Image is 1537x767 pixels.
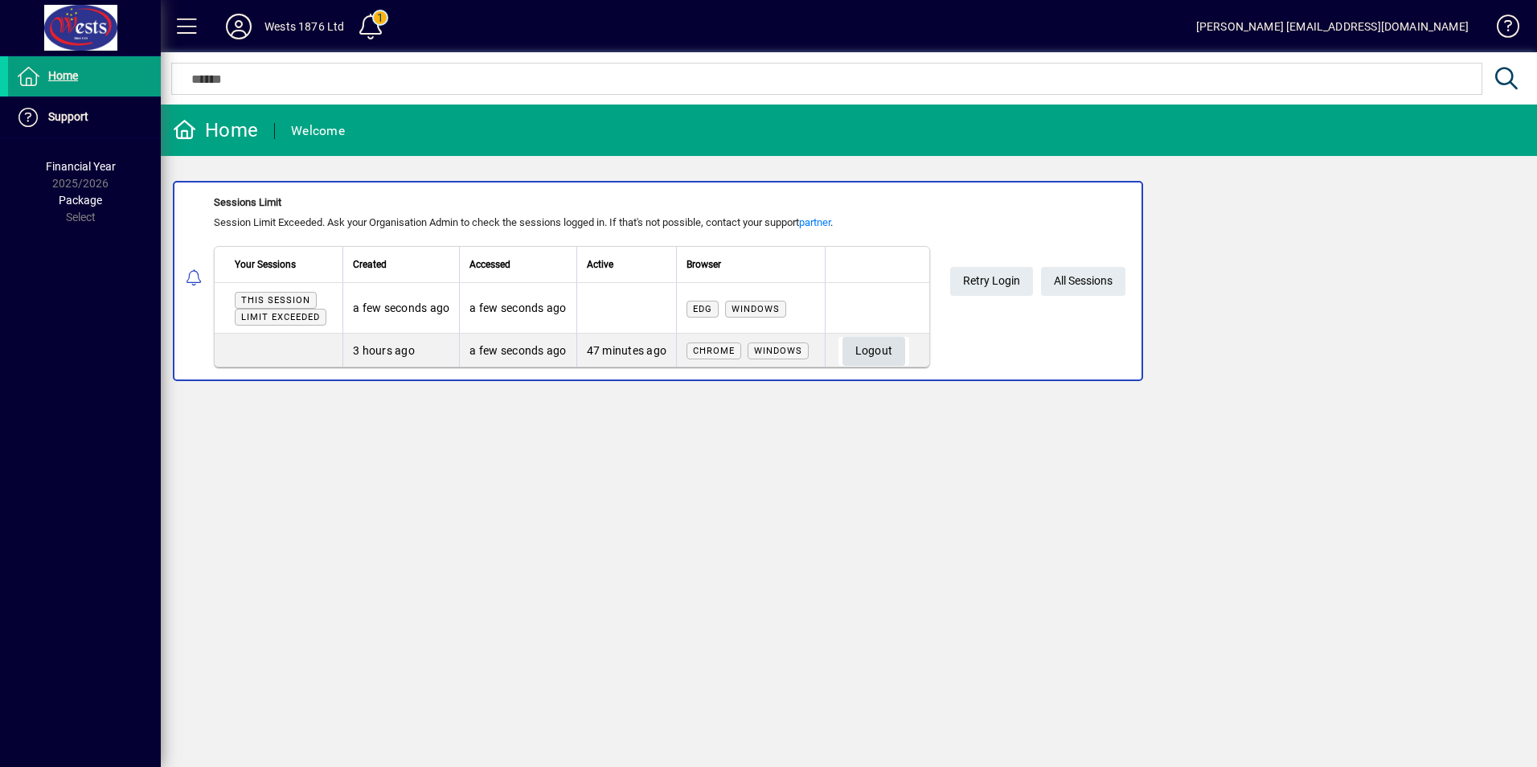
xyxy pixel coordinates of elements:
[46,160,116,173] span: Financial Year
[687,256,721,273] span: Browser
[353,256,387,273] span: Created
[291,118,345,144] div: Welcome
[459,283,576,334] td: a few seconds ago
[1054,268,1113,294] span: All Sessions
[241,312,320,322] span: Limit exceeded
[963,268,1020,294] span: Retry Login
[241,295,310,306] span: This session
[161,181,1537,381] app-alert-notification-menu-item: Sessions Limit
[342,283,459,334] td: a few seconds ago
[59,194,102,207] span: Package
[1196,14,1469,39] div: [PERSON_NAME] [EMAIL_ADDRESS][DOMAIN_NAME]
[235,256,296,273] span: Your Sessions
[264,14,344,39] div: Wests 1876 Ltd
[799,216,830,228] a: partner
[173,117,258,143] div: Home
[693,304,712,314] span: Edg
[213,12,264,41] button: Profile
[214,195,930,211] div: Sessions Limit
[576,334,677,367] td: 47 minutes ago
[1041,267,1125,296] a: All Sessions
[469,256,510,273] span: Accessed
[1485,3,1517,55] a: Knowledge Base
[855,338,893,364] span: Logout
[459,334,576,367] td: a few seconds ago
[732,304,780,314] span: Windows
[587,256,613,273] span: Active
[214,215,930,231] div: Session Limit Exceeded. Ask your Organisation Admin to check the sessions logged in. If that's no...
[48,69,78,82] span: Home
[950,267,1033,296] button: Retry Login
[8,97,161,137] a: Support
[754,346,802,356] span: Windows
[342,334,459,367] td: 3 hours ago
[693,346,735,356] span: Chrome
[48,110,88,123] span: Support
[842,337,906,366] button: Logout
